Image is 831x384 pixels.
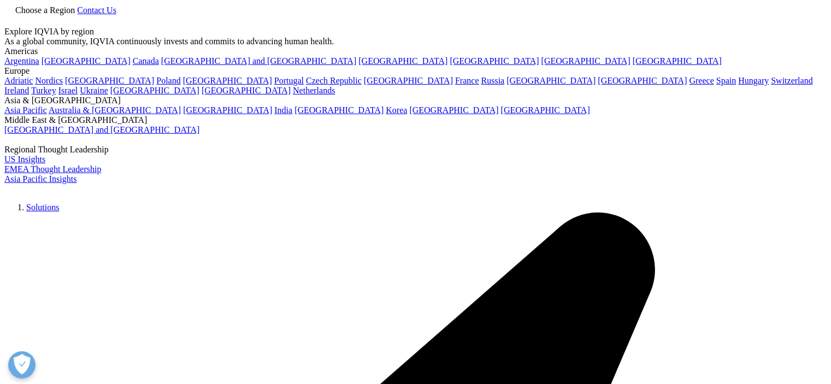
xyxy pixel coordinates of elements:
[4,37,827,46] div: As a global community, IQVIA continuously invests and commits to advancing human health.
[4,105,47,115] a: Asia Pacific
[49,105,181,115] a: Australia & [GEOGRAPHIC_DATA]
[4,125,199,134] a: [GEOGRAPHIC_DATA] and [GEOGRAPHIC_DATA]
[4,76,33,85] a: Adriatic
[26,203,59,212] a: Solutions
[4,164,101,174] a: EMEA Thought Leadership
[364,76,453,85] a: [GEOGRAPHIC_DATA]
[4,27,827,37] div: Explore IQVIA by region
[294,105,384,115] a: [GEOGRAPHIC_DATA]
[4,56,39,66] a: Argentina
[183,105,272,115] a: [GEOGRAPHIC_DATA]
[4,96,827,105] div: Asia & [GEOGRAPHIC_DATA]
[110,86,199,95] a: [GEOGRAPHIC_DATA]
[541,56,630,66] a: [GEOGRAPHIC_DATA]
[77,5,116,15] a: Contact Us
[598,76,687,85] a: [GEOGRAPHIC_DATA]
[161,56,356,66] a: [GEOGRAPHIC_DATA] and [GEOGRAPHIC_DATA]
[386,105,407,115] a: Korea
[274,76,304,85] a: Portugal
[293,86,335,95] a: Netherlands
[481,76,505,85] a: Russia
[4,145,827,155] div: Regional Thought Leadership
[306,76,362,85] a: Czech Republic
[42,56,131,66] a: [GEOGRAPHIC_DATA]
[633,56,722,66] a: [GEOGRAPHIC_DATA]
[4,66,827,76] div: Europe
[771,76,812,85] a: Switzerland
[501,105,590,115] a: [GEOGRAPHIC_DATA]
[450,56,539,66] a: [GEOGRAPHIC_DATA]
[156,76,180,85] a: Poland
[738,76,769,85] a: Hungary
[455,76,479,85] a: France
[31,86,56,95] a: Turkey
[4,46,827,56] div: Americas
[183,76,272,85] a: [GEOGRAPHIC_DATA]
[689,76,714,85] a: Greece
[409,105,498,115] a: [GEOGRAPHIC_DATA]
[4,155,45,164] a: US Insights
[80,86,108,95] a: Ukraine
[4,86,29,95] a: Ireland
[4,174,76,184] a: Asia Pacific Insights
[15,5,75,15] span: Choose a Region
[202,86,291,95] a: [GEOGRAPHIC_DATA]
[58,86,78,95] a: Israel
[358,56,447,66] a: [GEOGRAPHIC_DATA]
[716,76,736,85] a: Spain
[274,105,292,115] a: India
[4,115,827,125] div: Middle East & [GEOGRAPHIC_DATA]
[133,56,159,66] a: Canada
[65,76,154,85] a: [GEOGRAPHIC_DATA]
[8,351,36,379] button: Open Preferences
[506,76,596,85] a: [GEOGRAPHIC_DATA]
[35,76,63,85] a: Nordics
